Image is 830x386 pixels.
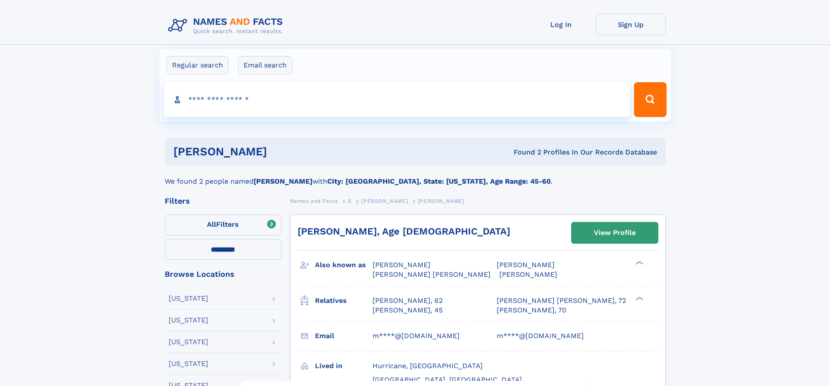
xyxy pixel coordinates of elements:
[165,197,281,205] div: Filters
[315,258,373,272] h3: Also known as
[497,261,555,269] span: [PERSON_NAME]
[390,148,657,157] div: Found 2 Profiles In Our Records Database
[594,223,636,243] div: View Profile
[315,329,373,343] h3: Email
[169,317,208,324] div: [US_STATE]
[315,359,373,373] h3: Lived in
[173,146,390,157] h1: [PERSON_NAME]
[207,220,216,228] span: All
[315,293,373,308] h3: Relatives
[361,195,408,206] a: [PERSON_NAME]
[373,261,430,269] span: [PERSON_NAME]
[596,14,666,35] a: Sign Up
[348,198,352,204] span: S
[634,260,644,266] div: ❯
[169,339,208,346] div: [US_STATE]
[169,360,208,367] div: [US_STATE]
[497,296,626,305] a: [PERSON_NAME] [PERSON_NAME], 72
[497,305,566,315] a: [PERSON_NAME], 70
[373,376,522,384] span: [GEOGRAPHIC_DATA], [GEOGRAPHIC_DATA]
[165,14,290,37] img: Logo Names and Facts
[373,270,491,279] span: [PERSON_NAME] [PERSON_NAME]
[373,362,483,370] span: Hurricane, [GEOGRAPHIC_DATA]
[165,215,281,235] label: Filters
[166,56,229,74] label: Regular search
[254,177,312,185] b: [PERSON_NAME]
[169,295,208,302] div: [US_STATE]
[165,166,666,187] div: We found 2 people named with .
[164,82,630,117] input: search input
[572,222,658,243] a: View Profile
[499,270,557,279] span: [PERSON_NAME]
[238,56,292,74] label: Email search
[298,226,510,237] a: [PERSON_NAME], Age [DEMOGRAPHIC_DATA]
[348,195,352,206] a: S
[361,198,408,204] span: [PERSON_NAME]
[526,14,596,35] a: Log In
[327,177,551,185] b: City: [GEOGRAPHIC_DATA], State: [US_STATE], Age Range: 45-60
[634,82,666,117] button: Search Button
[373,296,443,305] a: [PERSON_NAME], 62
[418,198,464,204] span: [PERSON_NAME]
[634,295,644,301] div: ❯
[290,195,338,206] a: Names and Facts
[165,270,281,278] div: Browse Locations
[373,305,443,315] a: [PERSON_NAME], 45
